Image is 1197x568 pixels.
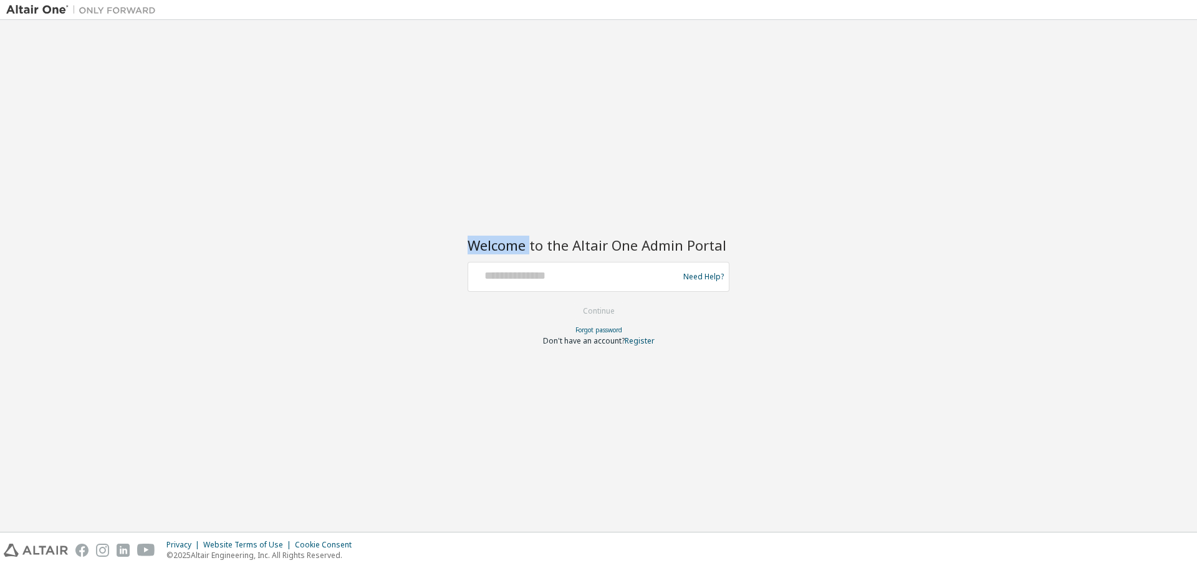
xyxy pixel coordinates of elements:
[4,544,68,557] img: altair_logo.svg
[137,544,155,557] img: youtube.svg
[543,335,625,346] span: Don't have an account?
[75,544,89,557] img: facebook.svg
[683,276,724,277] a: Need Help?
[468,236,729,254] h2: Welcome to the Altair One Admin Portal
[6,4,162,16] img: Altair One
[203,540,295,550] div: Website Terms of Use
[166,540,203,550] div: Privacy
[96,544,109,557] img: instagram.svg
[625,335,655,346] a: Register
[575,325,622,334] a: Forgot password
[166,550,359,561] p: © 2025 Altair Engineering, Inc. All Rights Reserved.
[295,540,359,550] div: Cookie Consent
[117,544,130,557] img: linkedin.svg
